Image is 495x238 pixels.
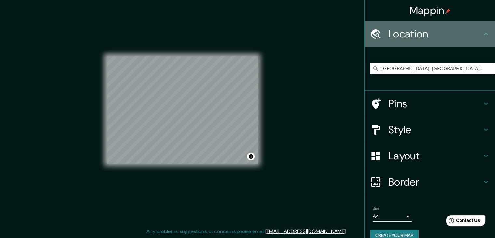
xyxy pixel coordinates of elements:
[348,228,349,235] div: .
[388,123,482,136] h4: Style
[388,27,482,40] h4: Location
[347,228,348,235] div: .
[247,153,255,160] button: Toggle attribution
[388,149,482,162] h4: Layout
[373,211,412,222] div: A4
[365,169,495,195] div: Border
[365,143,495,169] div: Layout
[437,213,488,231] iframe: Help widget launcher
[365,117,495,143] div: Style
[365,91,495,117] div: Pins
[370,63,495,74] input: Pick your city or area
[388,97,482,110] h4: Pins
[365,21,495,47] div: Location
[445,9,450,14] img: pin-icon.png
[265,228,346,235] a: [EMAIL_ADDRESS][DOMAIN_NAME]
[409,4,451,17] h4: Mappin
[107,56,258,164] canvas: Map
[388,175,482,188] h4: Border
[146,228,347,235] p: Any problems, suggestions, or concerns please email .
[373,206,379,211] label: Size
